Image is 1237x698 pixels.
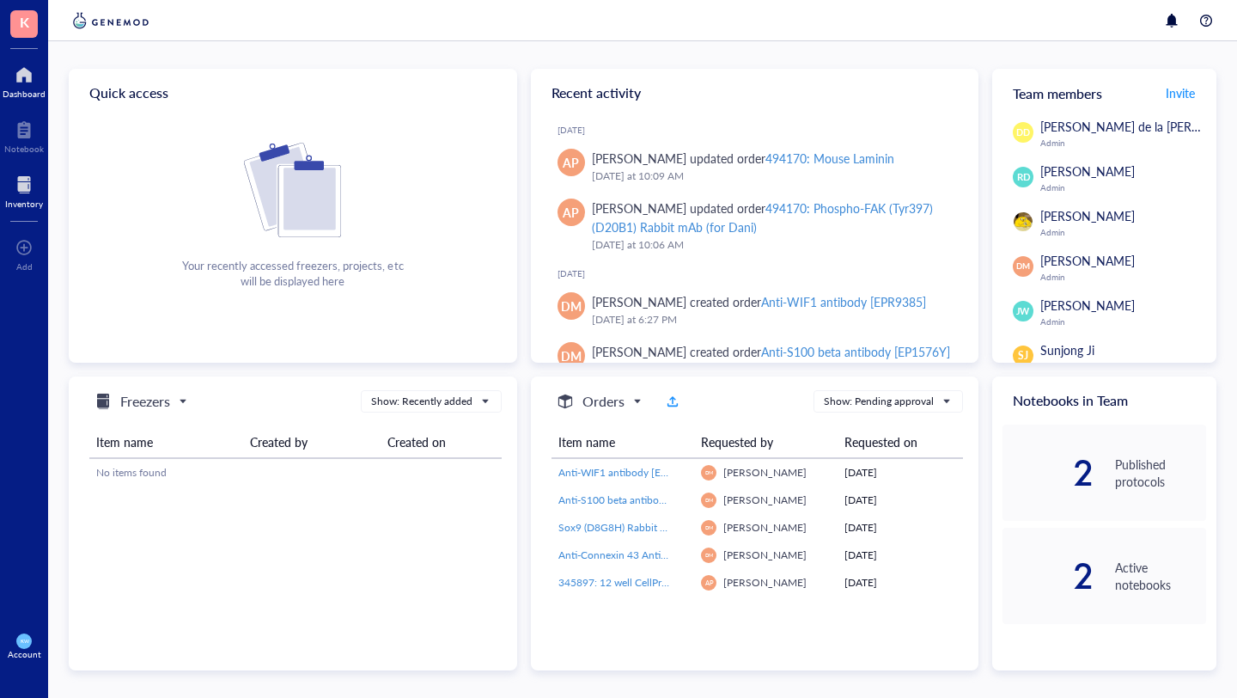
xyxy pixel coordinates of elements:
[96,465,495,481] div: No items found
[558,575,896,590] span: 345897: 12 well CellPro™ Cell Culture Plates with Lids, Flat Bottom, Sterile
[1040,138,1234,148] div: Admin
[582,391,625,412] h5: Orders
[704,497,713,503] span: DM
[1040,182,1206,193] div: Admin
[563,203,579,222] span: AP
[1040,252,1135,269] span: [PERSON_NAME]
[1115,559,1206,593] div: Active notebooks
[723,575,807,590] span: [PERSON_NAME]
[1115,456,1206,490] div: Published protocols
[182,258,403,289] div: Your recently accessed freezers, projects, etc will be displayed here
[69,10,153,31] img: genemod-logo
[824,394,934,409] div: Show: Pending approval
[381,426,502,458] th: Created on
[1166,84,1195,101] span: Invite
[1040,162,1135,180] span: [PERSON_NAME]
[5,171,43,209] a: Inventory
[3,61,46,99] a: Dashboard
[371,394,472,409] div: Show: Recently added
[704,524,713,530] span: DM
[1018,348,1028,364] span: SJ
[1040,297,1135,314] span: [PERSON_NAME]
[558,520,681,535] span: Sox9 (D8G8H) Rabbit mAb
[765,150,894,167] div: 494170: Mouse Laminin
[723,493,807,507] span: [PERSON_NAME]
[558,493,847,507] span: Anti-S100 beta antibody [EP1576Y] - [MEDICAL_DATA] Marker
[592,149,895,168] div: [PERSON_NAME] updated order
[844,465,956,481] div: [DATE]
[558,575,688,591] a: 345897: 12 well CellPro™ Cell Culture Plates with Lids, Flat Bottom, Sterile
[723,465,807,480] span: [PERSON_NAME]
[8,649,41,659] div: Account
[592,199,952,236] div: [PERSON_NAME] updated order
[592,292,927,311] div: [PERSON_NAME] created order
[1014,212,1033,231] img: da48f3c6-a43e-4a2d-aade-5eac0d93827f.jpeg
[723,520,807,535] span: [PERSON_NAME]
[992,377,1216,425] div: Notebooks in Team
[844,493,956,508] div: [DATE]
[1040,316,1206,327] div: Admin
[558,548,684,562] span: Anti-Connexin 43 Antibody
[844,575,956,591] div: [DATE]
[3,89,46,99] div: Dashboard
[1040,341,1094,358] span: Sunjong Ji
[545,192,966,260] a: AP[PERSON_NAME] updated order494170: Phospho-FAK (Tyr397) (D20B1) Rabbit mAb (for Dani)[DATE] at ...
[4,144,44,154] div: Notebook
[558,465,688,481] a: Anti-WIF1 antibody [EPR9385]
[558,465,701,480] span: Anti-WIF1 antibody [EPR9385]
[1016,304,1030,318] span: JW
[1002,562,1094,590] div: 2
[723,548,807,562] span: [PERSON_NAME]
[838,426,963,458] th: Requested on
[592,311,952,328] div: [DATE] at 6:27 PM
[531,69,979,117] div: Recent activity
[704,579,713,586] span: AP
[761,293,926,310] div: Anti-WIF1 antibody [EPR9385]
[704,469,713,475] span: DM
[1040,227,1206,237] div: Admin
[1002,459,1094,487] div: 2
[558,268,966,279] div: [DATE]
[558,493,688,508] a: Anti-S100 beta antibody [EP1576Y] - [MEDICAL_DATA] Marker
[592,236,952,254] div: [DATE] at 10:06 AM
[592,168,952,185] div: [DATE] at 10:09 AM
[16,261,33,272] div: Add
[551,426,695,458] th: Item name
[545,142,966,192] a: AP[PERSON_NAME] updated order494170: Mouse Laminin[DATE] at 10:09 AM
[120,391,170,412] h5: Freezers
[704,552,713,558] span: DM
[558,520,688,536] a: Sox9 (D8G8H) Rabbit mAb
[20,638,28,644] span: KW
[89,426,243,458] th: Item name
[1016,260,1030,272] span: DM
[1016,126,1030,139] span: DD
[5,199,43,209] div: Inventory
[844,520,956,536] div: [DATE]
[1040,207,1135,224] span: [PERSON_NAME]
[244,143,341,237] img: Cf+DiIyRRx+BTSbnYhsZzE9to3+AfuhVxcka4spAAAAAElFTkSuQmCC
[69,69,517,117] div: Quick access
[563,153,579,172] span: AP
[844,548,956,563] div: [DATE]
[558,125,966,135] div: [DATE]
[561,297,582,315] span: DM
[1016,170,1030,185] span: RD
[20,11,29,33] span: K
[558,548,688,563] a: Anti-Connexin 43 Antibody
[1165,79,1196,107] button: Invite
[694,426,838,458] th: Requested by
[545,335,966,404] a: DM[PERSON_NAME] created orderAnti-S100 beta antibody [EP1576Y] - [MEDICAL_DATA] Marker[DATE] at 6...
[1040,361,1206,371] div: Admin
[243,426,381,458] th: Created by
[545,285,966,335] a: DM[PERSON_NAME] created orderAnti-WIF1 antibody [EPR9385][DATE] at 6:27 PM
[992,69,1216,117] div: Team members
[4,116,44,154] a: Notebook
[1040,272,1206,282] div: Admin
